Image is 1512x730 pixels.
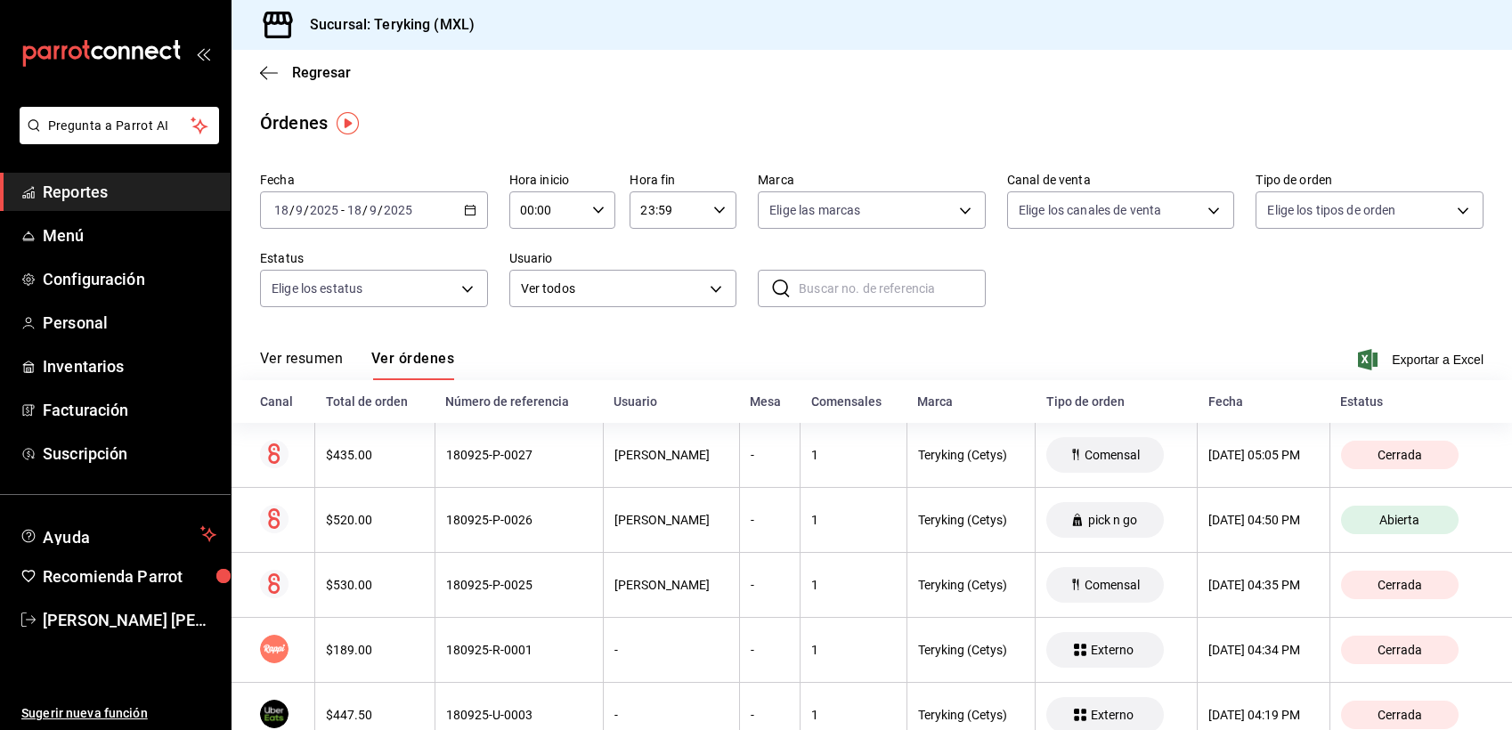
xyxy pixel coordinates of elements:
button: Exportar a Excel [1362,349,1484,370]
span: Cerrada [1370,643,1429,657]
span: Elige las marcas [769,201,860,219]
input: -- [273,203,289,217]
span: Elige los estatus [272,280,362,297]
div: Teryking (Cetys) [918,708,1025,722]
div: Marca [917,394,1025,409]
span: Comensal [1077,448,1147,462]
input: -- [295,203,304,217]
label: Hora inicio [509,174,616,186]
button: Regresar [260,64,351,81]
div: [DATE] 04:19 PM [1208,708,1318,722]
div: [PERSON_NAME] [614,578,728,592]
div: [DATE] 04:50 PM [1208,513,1318,527]
input: ---- [309,203,339,217]
span: Cerrada [1370,448,1429,462]
div: 1 [811,643,895,657]
div: - [751,513,789,527]
div: $520.00 [326,513,423,527]
span: Ayuda [43,523,193,545]
div: Canal [260,394,305,409]
button: Pregunta a Parrot AI [20,107,219,144]
div: Estatus [1340,394,1484,409]
div: - [614,708,728,722]
span: Cerrada [1370,708,1429,722]
span: Pregunta a Parrot AI [48,117,191,135]
button: Ver órdenes [371,350,454,380]
div: $530.00 [326,578,423,592]
h3: Sucursal: Teryking (MXL) [296,14,475,36]
label: Marca [758,174,986,186]
input: -- [369,203,378,217]
div: - [751,448,789,462]
div: Órdenes [260,109,328,136]
input: ---- [383,203,413,217]
span: Ver todos [521,280,704,298]
label: Tipo de orden [1256,174,1484,186]
div: 180925-P-0025 [446,578,592,592]
div: Tipo de orden [1046,394,1187,409]
div: 180925-R-0001 [446,643,592,657]
div: Total de orden [326,394,424,409]
div: navigation tabs [260,350,454,380]
button: Ver resumen [260,350,343,380]
span: Abierta [1372,513,1427,527]
span: Recomienda Parrot [43,564,216,588]
span: Personal [43,311,216,335]
div: [PERSON_NAME] [614,448,728,462]
div: 180925-P-0027 [446,448,592,462]
span: / [304,203,309,217]
div: - [751,643,789,657]
input: Buscar no. de referencia [799,271,986,306]
div: Teryking (Cetys) [918,578,1025,592]
div: [PERSON_NAME] [614,513,728,527]
div: Teryking (Cetys) [918,448,1025,462]
button: open_drawer_menu [196,46,210,61]
span: Configuración [43,267,216,291]
div: - [751,578,789,592]
span: Cerrada [1370,578,1429,592]
div: 1 [811,578,895,592]
span: Regresar [292,64,351,81]
div: 180925-P-0026 [446,513,592,527]
div: 180925-U-0003 [446,708,592,722]
div: [DATE] 04:34 PM [1208,643,1318,657]
span: Comensal [1077,578,1147,592]
label: Fecha [260,174,488,186]
span: Externo [1084,708,1141,722]
span: [PERSON_NAME] [PERSON_NAME] [43,608,216,632]
div: [DATE] 04:35 PM [1208,578,1318,592]
label: Canal de venta [1007,174,1235,186]
div: - [614,643,728,657]
a: Pregunta a Parrot AI [12,129,219,148]
span: Sugerir nueva función [21,704,216,723]
input: -- [346,203,362,217]
div: 1 [811,708,895,722]
span: / [362,203,368,217]
div: Teryking (Cetys) [918,643,1025,657]
span: / [378,203,383,217]
div: Usuario [614,394,728,409]
span: Reportes [43,180,216,204]
span: Externo [1084,643,1141,657]
div: Número de referencia [445,394,592,409]
span: Suscripción [43,442,216,466]
span: Inventarios [43,354,216,378]
div: [DATE] 05:05 PM [1208,448,1318,462]
div: $189.00 [326,643,423,657]
div: $447.50 [326,708,423,722]
div: Mesa [750,394,789,409]
label: Usuario [509,252,737,264]
button: Tooltip marker [337,112,359,134]
span: Elige los tipos de orden [1267,201,1395,219]
label: Hora fin [630,174,736,186]
label: Estatus [260,252,488,264]
span: / [289,203,295,217]
span: Facturación [43,398,216,422]
span: Menú [43,223,216,247]
div: Teryking (Cetys) [918,513,1025,527]
div: - [751,708,789,722]
span: - [341,203,345,217]
div: 1 [811,448,895,462]
span: pick n go [1081,513,1144,527]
